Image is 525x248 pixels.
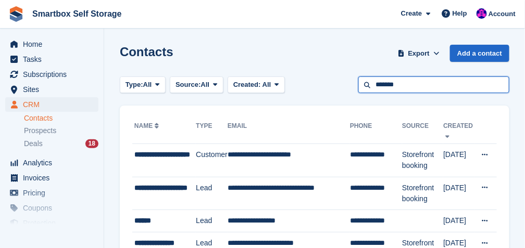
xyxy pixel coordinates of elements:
[24,139,43,149] span: Deals
[401,8,422,19] span: Create
[196,118,228,144] th: Type
[23,155,85,170] span: Analytics
[402,177,443,210] td: Storefront booking
[24,113,98,123] a: Contacts
[134,122,161,129] a: Name
[24,126,56,136] span: Prospects
[5,97,98,112] a: menu
[443,122,473,139] a: Created
[350,118,402,144] th: Phone
[23,37,85,51] span: Home
[23,186,85,200] span: Pricing
[5,155,98,170] a: menu
[443,144,475,177] td: [DATE]
[24,125,98,136] a: Prospects
[126,80,143,90] span: Type:
[23,216,85,230] span: Protection
[453,8,467,19] span: Help
[408,48,430,59] span: Export
[85,139,98,148] div: 18
[201,80,210,90] span: All
[196,177,228,210] td: Lead
[5,37,98,51] a: menu
[120,45,173,59] h1: Contacts
[228,118,350,144] th: Email
[228,76,285,94] button: Created: All
[23,67,85,82] span: Subscriptions
[402,118,443,144] th: Source
[477,8,487,19] img: Sam Austin
[489,9,516,19] span: Account
[5,67,98,82] a: menu
[450,45,509,62] a: Add a contact
[196,210,228,232] td: Lead
[23,82,85,97] span: Sites
[5,186,98,200] a: menu
[120,76,166,94] button: Type: All
[196,144,228,177] td: Customer
[5,171,98,185] a: menu
[5,216,98,230] a: menu
[5,52,98,67] a: menu
[23,52,85,67] span: Tasks
[233,81,261,88] span: Created:
[23,201,85,215] span: Coupons
[23,171,85,185] span: Invoices
[396,45,442,62] button: Export
[5,82,98,97] a: menu
[402,144,443,177] td: Storefront booking
[28,5,126,22] a: Smartbox Self Storage
[24,138,98,149] a: Deals 18
[176,80,201,90] span: Source:
[5,201,98,215] a: menu
[443,177,475,210] td: [DATE]
[170,76,223,94] button: Source: All
[8,6,24,22] img: stora-icon-8386f47178a22dfd0bd8f6a31ec36ba5ce8667c1dd55bd0f319d3a0aa187defe.svg
[443,210,475,232] td: [DATE]
[262,81,271,88] span: All
[23,97,85,112] span: CRM
[143,80,152,90] span: All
